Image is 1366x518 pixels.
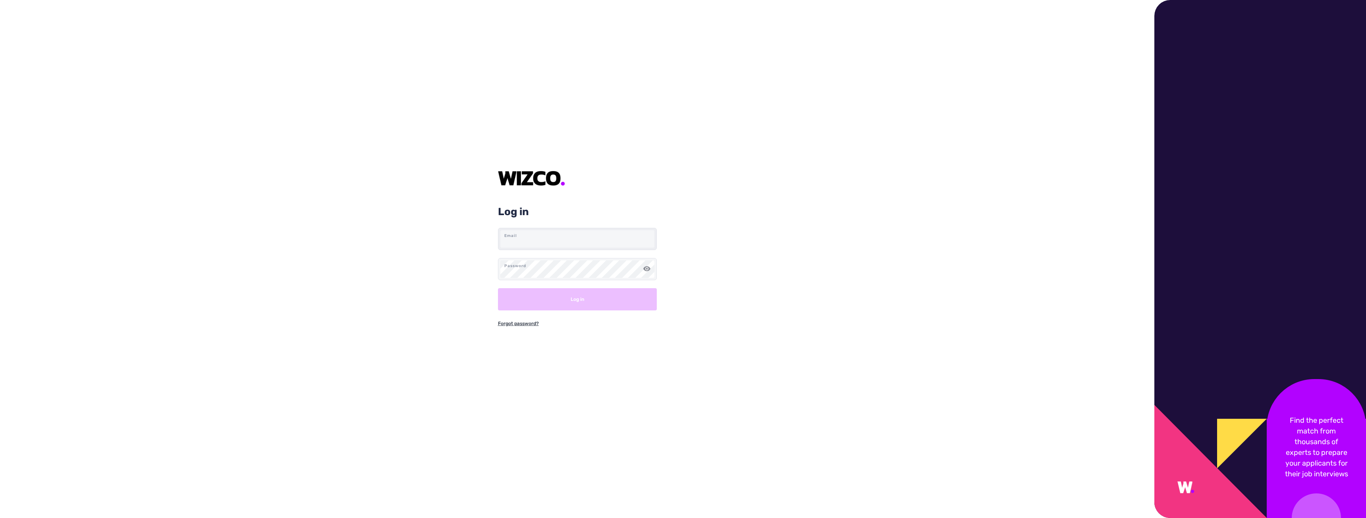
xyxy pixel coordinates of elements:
[498,288,657,310] button: Log in
[498,206,657,218] h2: Log in
[1282,415,1351,479] p: Find the perfect match from thousands of experts to prepare your applicants for their job interviews
[1154,379,1366,518] img: sidebar.f94f5664.png
[643,265,650,272] img: Toggle password visibility
[498,319,539,328] a: Forgot password?
[498,171,566,186] img: IauMAAAAASUVORK5CYII=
